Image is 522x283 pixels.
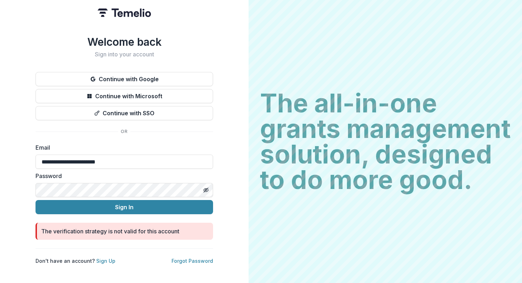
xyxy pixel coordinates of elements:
[36,72,213,86] button: Continue with Google
[36,143,209,152] label: Email
[36,35,213,48] h1: Welcome back
[200,184,212,196] button: Toggle password visibility
[96,258,115,264] a: Sign Up
[36,51,213,58] h2: Sign into your account
[36,172,209,180] label: Password
[41,227,179,235] div: The verification strategy is not valid for this account
[36,106,213,120] button: Continue with SSO
[36,89,213,103] button: Continue with Microsoft
[98,9,151,17] img: Temelio
[36,200,213,214] button: Sign In
[172,258,213,264] a: Forgot Password
[36,257,115,265] p: Don't have an account?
